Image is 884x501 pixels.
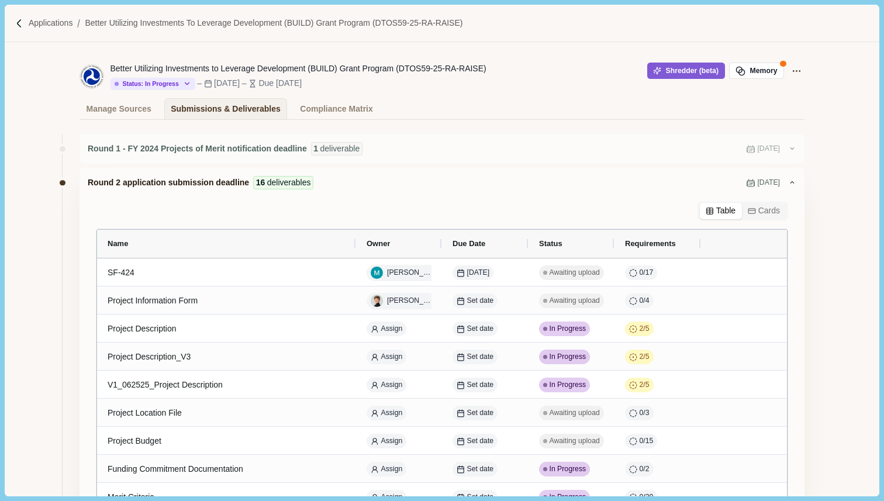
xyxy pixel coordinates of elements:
[381,380,403,391] span: Assign
[647,63,725,79] button: Shredder (beta)
[640,352,650,362] span: 2 / 5
[550,464,586,475] span: In Progress
[640,436,654,447] span: 0 / 15
[640,380,650,391] span: 2 / 5
[453,378,498,392] button: Set date
[80,98,158,119] a: Manage Sources
[108,289,346,312] div: Project Information Form
[108,402,346,424] div: Project Location File
[467,408,494,419] span: Set date
[313,143,318,155] span: 1
[453,434,498,448] button: Set date
[108,374,346,396] div: V1_062525_Project Description
[72,18,85,29] img: Forward slash icon
[453,265,493,280] button: [DATE]
[300,99,372,119] div: Compliance Matrix
[467,380,494,391] span: Set date
[625,239,676,248] span: Requirements
[550,296,600,306] span: Awaiting upload
[381,436,403,447] span: Assign
[367,462,406,476] button: Assign
[267,177,311,189] span: deliverables
[29,17,73,29] a: Applications
[14,18,25,29] img: Forward slash icon
[640,464,650,475] span: 0 / 2
[757,144,780,154] span: [DATE]
[242,77,247,89] div: –
[85,17,462,29] a: Better Utilizing Investments to Leverage Development (BUILD) Grant Program (DTOS59-25-RA-RAISE)
[539,239,562,248] span: Status
[367,434,406,448] button: Assign
[367,293,438,309] button: Helena Merk[PERSON_NAME]
[467,324,494,334] span: Set date
[453,239,485,248] span: Due Date
[742,203,786,219] button: Cards
[371,267,383,279] img: Megan R
[367,239,390,248] span: Owner
[550,324,586,334] span: In Progress
[381,324,403,334] span: Assign
[453,350,498,364] button: Set date
[387,268,434,278] span: [PERSON_NAME]
[108,345,346,368] div: Project Description_V3
[700,203,742,219] button: Table
[88,143,307,155] span: Round 1 - FY 2024 Projects of Merit notification deadline
[387,296,434,306] span: [PERSON_NAME]
[258,77,302,89] div: Due [DATE]
[108,430,346,452] div: Project Budget
[729,63,784,79] button: Memory
[467,296,494,306] span: Set date
[453,462,498,476] button: Set date
[108,317,346,340] div: Project Description
[757,178,780,188] span: [DATE]
[640,324,650,334] span: 2 / 5
[457,268,489,278] span: [DATE]
[171,99,281,119] div: Submissions & Deliverables
[381,464,403,475] span: Assign
[80,65,103,88] img: 1654794644197-seal_us_dot_8.png
[550,268,600,278] span: Awaiting upload
[110,78,195,90] button: Status: In Progress
[467,464,494,475] span: Set date
[371,295,383,307] img: Helena Merk
[467,352,494,362] span: Set date
[87,99,151,119] div: Manage Sources
[88,177,249,189] span: Round 2 application submission deadline
[115,80,179,88] div: Status: In Progress
[110,63,486,75] div: Better Utilizing Investments to Leverage Development (BUILD) Grant Program (DTOS59-25-RA-RAISE)
[214,77,240,89] div: [DATE]
[108,458,346,481] div: Funding Commitment Documentation
[381,352,403,362] span: Assign
[467,436,494,447] span: Set date
[367,350,406,364] button: Assign
[367,322,406,336] button: Assign
[320,143,360,155] span: deliverable
[108,239,128,248] span: Name
[640,408,650,419] span: 0 / 3
[108,261,346,284] div: SF-424
[293,98,379,119] a: Compliance Matrix
[453,406,498,420] button: Set date
[788,63,804,79] button: Application Actions
[381,408,403,419] span: Assign
[453,293,498,308] button: Set date
[640,296,650,306] span: 0 / 4
[550,436,600,447] span: Awaiting upload
[367,406,406,420] button: Assign
[256,177,265,189] span: 16
[197,77,202,89] div: –
[550,352,586,362] span: In Progress
[367,265,438,281] button: Megan R[PERSON_NAME]
[640,268,654,278] span: 0 / 17
[164,98,288,119] a: Submissions & Deliverables
[550,408,600,419] span: Awaiting upload
[550,380,586,391] span: In Progress
[453,322,498,336] button: Set date
[367,378,406,392] button: Assign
